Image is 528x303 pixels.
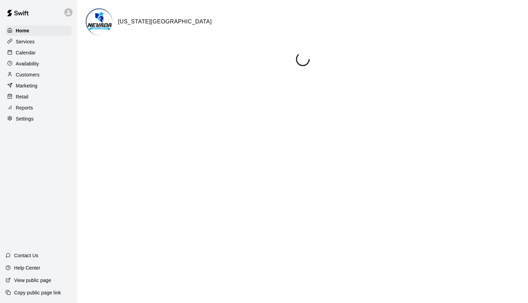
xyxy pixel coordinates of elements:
p: Help Center [14,264,40,271]
p: Reports [16,104,33,111]
p: Services [16,38,35,45]
img: Nevada Youth Sports Center logo [87,9,112,35]
p: Availability [16,60,39,67]
p: Settings [16,115,34,122]
a: Customers [5,70,72,80]
a: Calendar [5,48,72,58]
p: Home [16,27,30,34]
p: Customers [16,71,40,78]
a: Marketing [5,81,72,91]
h6: [US_STATE][GEOGRAPHIC_DATA] [118,17,212,26]
a: Settings [5,114,72,124]
p: Contact Us [14,252,38,259]
p: Retail [16,93,29,100]
a: Home [5,25,72,36]
p: View public page [14,277,51,284]
a: Retail [5,92,72,102]
a: Services [5,36,72,47]
a: Reports [5,103,72,113]
p: Marketing [16,82,37,89]
p: Calendar [16,49,36,56]
a: Availability [5,59,72,69]
p: Copy public page link [14,289,61,296]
